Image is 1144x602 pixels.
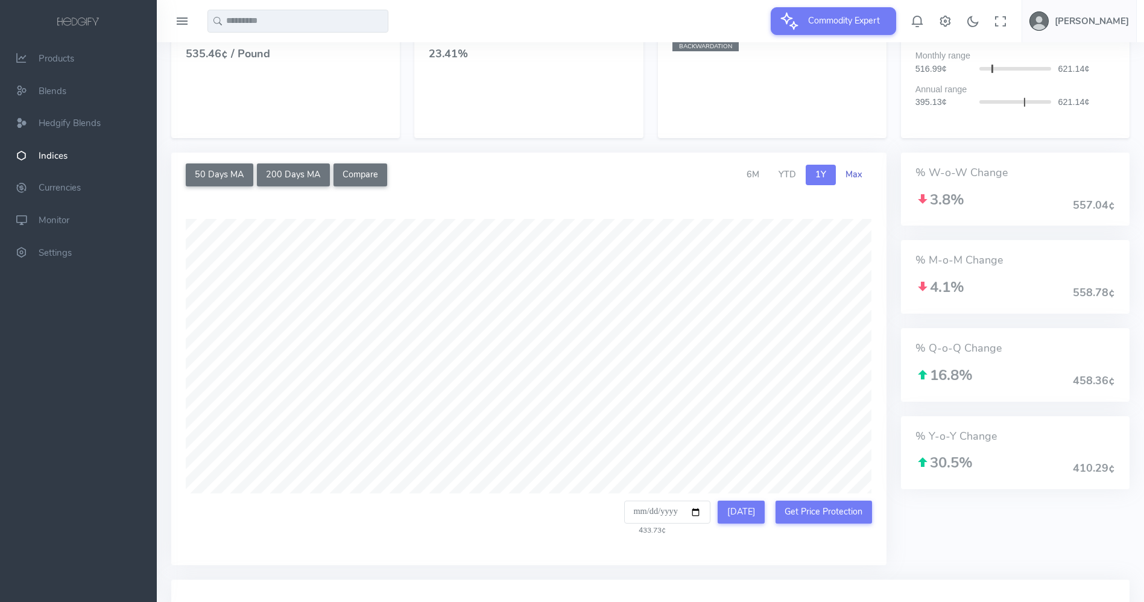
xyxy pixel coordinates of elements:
[39,182,81,194] span: Currencies
[1029,11,1049,31] img: user-image
[747,168,759,180] span: 6M
[801,7,887,34] span: Commodity Expert
[186,48,385,60] h4: 535.46¢ / Pound
[1073,200,1115,212] h4: 557.04¢
[915,366,973,385] span: 16.8%
[718,501,765,524] button: [DATE]
[1073,287,1115,299] h4: 558.78¢
[39,117,101,129] span: Hedgify Blends
[1051,96,1122,109] div: 621.14¢
[915,190,964,209] span: 3.8%
[1051,63,1122,76] div: 621.14¢
[1055,16,1129,26] h5: [PERSON_NAME]
[624,501,710,524] input: Select a date to view the price
[908,83,1122,97] div: Annual range
[845,168,862,180] span: Max
[908,49,1122,63] div: Monthly range
[257,163,330,186] button: 200 Days MA
[779,168,796,180] span: YTD
[915,453,973,472] span: 30.5%
[55,16,102,29] img: logo
[915,343,1115,355] h4: % Q-o-Q Change
[908,63,979,76] div: 516.99¢
[915,431,1115,443] h4: % Y-o-Y Change
[672,42,739,51] span: BACKWARDATION
[39,85,66,97] span: Blends
[429,48,628,60] h4: 23.41%
[776,501,872,524] button: Get Price Protection
[624,525,666,535] span: 433.73¢
[39,150,68,162] span: Indices
[1073,463,1115,475] h4: 410.29¢
[815,168,826,180] span: 1Y
[39,52,74,65] span: Products
[333,163,388,186] button: Compare
[771,7,896,35] button: Commodity Expert
[1073,375,1115,387] h4: 458.36¢
[186,163,253,186] button: 50 Days MA
[771,14,896,27] a: Commodity Expert
[39,247,72,259] span: Settings
[915,255,1115,267] h4: % M-o-M Change
[908,96,979,109] div: 395.13¢
[39,214,69,226] span: Monitor
[915,167,1115,179] h4: % W-o-W Change
[915,277,964,297] span: 4.1%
